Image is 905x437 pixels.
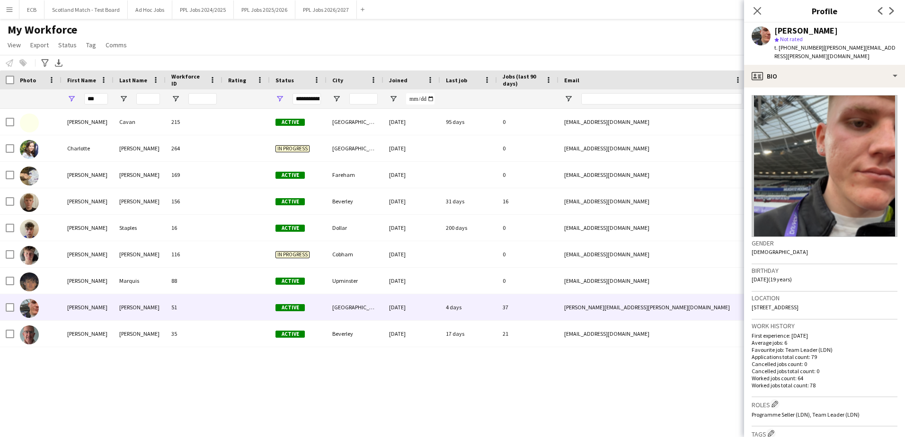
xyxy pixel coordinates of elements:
[228,77,246,84] span: Rating
[752,332,897,339] p: First experience: [DATE]
[559,215,748,241] div: [EMAIL_ADDRESS][DOMAIN_NAME]
[20,140,39,159] img: Charlotte Tonge
[8,23,77,37] span: My Workforce
[53,57,64,69] app-action-btn: Export XLSX
[327,135,383,161] div: [GEOGRAPHIC_DATA]
[440,294,497,320] div: 4 days
[497,321,559,347] div: 21
[114,135,166,161] div: [PERSON_NAME]
[497,188,559,214] div: 16
[58,41,77,49] span: Status
[172,0,234,19] button: PPL Jobs 2024/2025
[20,325,39,344] img: Richard Kirk
[752,399,897,409] h3: Roles
[20,77,36,84] span: Photo
[744,65,905,87] div: Bio
[752,367,897,375] p: Cancelled jobs total count: 0
[332,95,341,103] button: Open Filter Menu
[497,135,559,161] div: 0
[497,162,559,188] div: 0
[497,294,559,320] div: 37
[188,93,217,105] input: Workforce ID Filter Input
[275,251,310,258] span: In progress
[166,162,222,188] div: 169
[559,135,748,161] div: [EMAIL_ADDRESS][DOMAIN_NAME]
[82,39,100,51] a: Tag
[166,241,222,267] div: 116
[497,241,559,267] div: 0
[114,241,166,267] div: [PERSON_NAME]
[780,35,803,43] span: Not rated
[752,375,897,382] p: Worked jobs count: 64
[20,246,39,265] img: Harry Bailey
[62,109,114,135] div: [PERSON_NAME]
[327,188,383,214] div: Beverley
[171,95,180,103] button: Open Filter Menu
[327,268,383,294] div: Upminster
[62,162,114,188] div: [PERSON_NAME]
[84,93,108,105] input: First Name Filter Input
[389,95,398,103] button: Open Filter Menu
[752,248,808,255] span: [DEMOGRAPHIC_DATA]
[62,268,114,294] div: [PERSON_NAME]
[62,294,114,320] div: [PERSON_NAME]
[559,109,748,135] div: [EMAIL_ADDRESS][DOMAIN_NAME]
[383,321,440,347] div: [DATE]
[752,304,799,311] span: [STREET_ADDRESS]
[327,294,383,320] div: [GEOGRAPHIC_DATA]
[564,95,573,103] button: Open Filter Menu
[752,353,897,360] p: Applications total count: 79
[20,219,39,238] img: Harrison Staples
[275,95,284,103] button: Open Filter Menu
[752,346,897,353] p: Favourite job: Team Leader (LDN)
[166,215,222,241] div: 16
[114,321,166,347] div: [PERSON_NAME]
[62,135,114,161] div: Charlotte
[106,41,127,49] span: Comms
[752,239,897,247] h3: Gender
[383,109,440,135] div: [DATE]
[559,162,748,188] div: [EMAIL_ADDRESS][DOMAIN_NAME]
[114,294,166,320] div: [PERSON_NAME]
[166,188,222,214] div: 156
[752,276,792,283] span: [DATE] (19 years)
[54,39,80,51] a: Status
[30,41,49,49] span: Export
[275,77,294,84] span: Status
[275,225,305,232] span: Active
[171,73,205,87] span: Workforce ID
[166,294,222,320] div: 51
[19,0,44,19] button: ECB
[752,266,897,275] h3: Birthday
[166,321,222,347] div: 35
[349,93,378,105] input: City Filter Input
[275,145,310,152] span: In progress
[275,198,305,205] span: Active
[503,73,541,87] span: Jobs (last 90 days)
[275,119,305,126] span: Active
[275,304,305,311] span: Active
[752,95,897,237] img: Crew avatar or photo
[119,95,128,103] button: Open Filter Menu
[752,294,897,302] h3: Location
[327,162,383,188] div: Fareham
[774,26,838,35] div: [PERSON_NAME]
[44,0,128,19] button: Scotland Match - Test Board
[559,321,748,347] div: [EMAIL_ADDRESS][DOMAIN_NAME]
[752,411,860,418] span: Programme Seller (LDN), Team Leader (LDN)
[86,41,96,49] span: Tag
[62,215,114,241] div: [PERSON_NAME]
[114,162,166,188] div: [PERSON_NAME]
[62,188,114,214] div: [PERSON_NAME]
[114,268,166,294] div: Marquis
[39,57,51,69] app-action-btn: Advanced filters
[406,93,435,105] input: Joined Filter Input
[136,93,160,105] input: Last Name Filter Input
[62,321,114,347] div: [PERSON_NAME]
[114,109,166,135] div: Cavan
[327,215,383,241] div: Dollar
[332,77,343,84] span: City
[8,41,21,49] span: View
[4,39,25,51] a: View
[20,272,39,291] img: Harry Marquis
